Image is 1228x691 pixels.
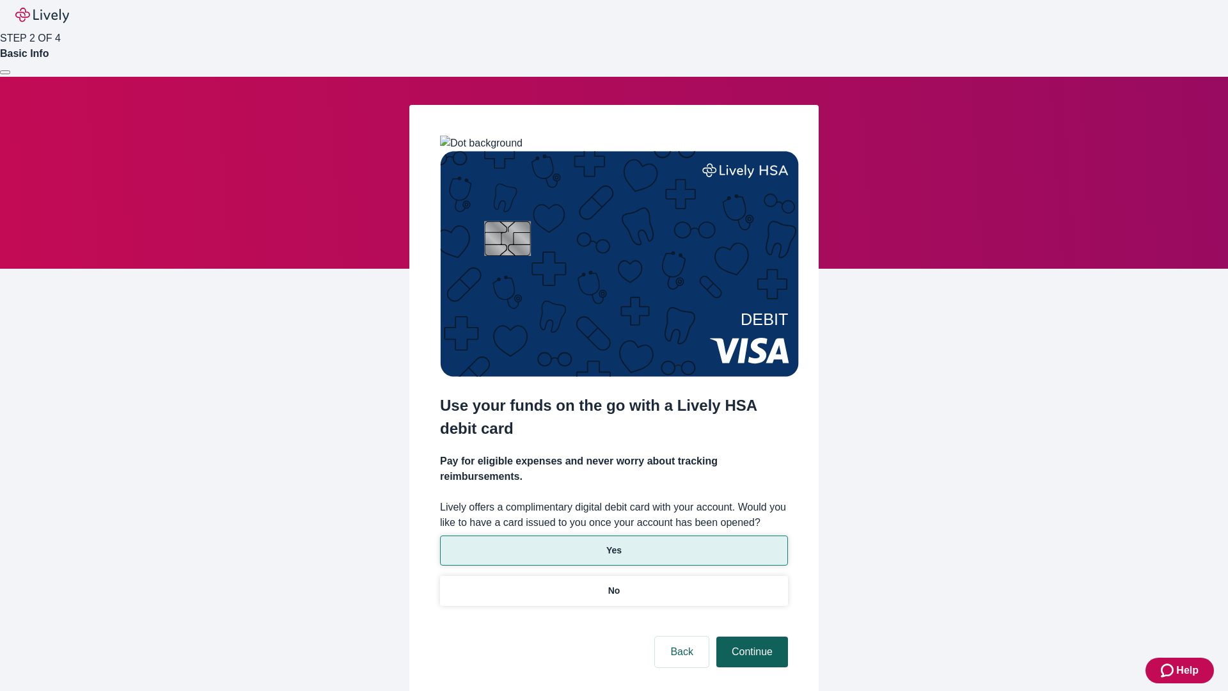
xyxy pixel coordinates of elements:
[440,151,799,377] img: Debit card
[655,637,709,667] button: Back
[440,454,788,484] h4: Pay for eligible expenses and never worry about tracking reimbursements.
[1176,663,1199,678] span: Help
[1145,658,1214,683] button: Zendesk support iconHelp
[440,576,788,606] button: No
[15,8,69,23] img: Lively
[440,536,788,566] button: Yes
[440,394,788,440] h2: Use your funds on the go with a Lively HSA debit card
[608,584,620,598] p: No
[440,500,788,530] label: Lively offers a complimentary digital debit card with your account. Would you like to have a card...
[716,637,788,667] button: Continue
[606,544,622,557] p: Yes
[1161,663,1176,678] svg: Zendesk support icon
[440,136,523,151] img: Dot background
